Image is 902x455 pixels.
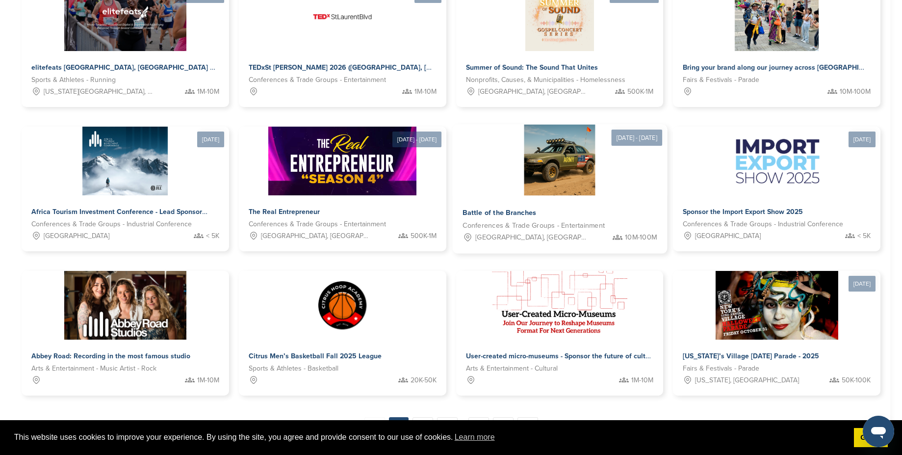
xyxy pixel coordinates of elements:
a: [DATE] - [DATE] Sponsorpitch & Battle of the Branches Conferences & Trade Groups - Entertainment ... [452,108,667,254]
span: elitefeats [GEOGRAPHIC_DATA], [GEOGRAPHIC_DATA] and Northeast Events [31,63,278,72]
a: 2 [412,417,433,435]
span: Fairs & Festivals - Parade [683,75,759,85]
span: Conferences & Trade Groups - Industrial Conference [31,219,192,230]
a: [DATE] Sponsorpitch & Sponsor the Import Export Show 2025 Conferences & Trade Groups - Industrial... [673,111,880,251]
span: [US_STATE], [GEOGRAPHIC_DATA] [695,375,799,386]
span: [GEOGRAPHIC_DATA] [44,231,109,241]
a: 3 [437,417,458,435]
a: [DATE] Sponsorpitch & [US_STATE]’s Village [DATE] Parade - 2025 Fairs & Festivals - Parade [US_ST... [673,255,880,396]
span: [GEOGRAPHIC_DATA], [GEOGRAPHIC_DATA] [478,86,588,97]
span: Conferences & Trade Groups - Entertainment [249,75,386,85]
span: Fairs & Festivals - Parade [683,363,759,374]
div: [DATE] - [DATE] [611,130,662,146]
span: Battle of the Branches [463,209,536,217]
span: 500K-1M [411,231,437,241]
a: learn more about cookies [453,430,496,445]
span: 10M-100M [625,232,657,243]
div: [DATE] [849,276,876,292]
span: User-created micro-museums - Sponsor the future of cultural storytelling [466,352,696,360]
a: [DATE] Sponsorpitch & Africa Tourism Investment Conference - Lead Sponsor Conferences & Trade Gro... [22,111,229,251]
img: Sponsorpitch & [524,125,595,196]
span: 50K-100K [842,375,871,386]
span: Conferences & Trade Groups - Entertainment [463,220,605,232]
span: Africa Tourism Investment Conference - Lead Sponsor [31,208,202,216]
a: Sponsorpitch & User-created micro-museums - Sponsor the future of cultural storytelling Arts & En... [456,271,664,396]
a: 85 [468,417,489,435]
span: 10M-100M [840,86,871,97]
span: [US_STATE][GEOGRAPHIC_DATA], [GEOGRAPHIC_DATA] [44,86,154,97]
span: … [461,417,465,435]
span: Sports & Athletes - Basketball [249,363,338,374]
div: [DATE] [197,132,224,147]
span: < 5K [206,231,219,241]
span: Sponsor the Import Export Show 2025 [683,208,803,216]
div: [DATE] - [DATE] [392,132,441,147]
span: Citrus Men’s Basketball Fall 2025 League [249,352,382,360]
a: Sponsorpitch & Abbey Road: Recording in the most famous studio Arts & Entertainment - Music Artis... [22,271,229,396]
span: 1M-10M [414,86,437,97]
span: ← Previous [364,417,385,435]
span: [GEOGRAPHIC_DATA], [GEOGRAPHIC_DATA] [261,231,371,241]
span: Sports & Athletes - Running [31,75,116,85]
span: TEDxSt [PERSON_NAME] 2026 ([GEOGRAPHIC_DATA], [GEOGRAPHIC_DATA]) – Let’s Create Something Inspiring [249,63,608,72]
a: Sponsorpitch & Citrus Men’s Basketball Fall 2025 League Sports & Athletes - Basketball 20K-50K [239,271,446,396]
span: The Real Entrepreneur [249,208,320,216]
img: Sponsorpitch & [308,271,377,340]
a: [DATE] - [DATE] Sponsorpitch & The Real Entrepreneur Conferences & Trade Groups - Entertainment [... [239,111,446,251]
img: Sponsorpitch & [724,127,829,195]
div: [DATE] [849,132,876,147]
span: Arts & Entertainment - Music Artist - Rock [31,363,156,374]
a: dismiss cookie message [854,428,888,448]
a: Next → [517,417,538,435]
img: Sponsorpitch & [716,271,838,340]
span: 500K-1M [627,86,653,97]
span: Arts & Entertainment - Cultural [466,363,558,374]
span: Conferences & Trade Groups - Industrial Conference [683,219,843,230]
span: 1M-10M [631,375,653,386]
a: 86 [493,417,514,435]
span: Conferences & Trade Groups - Entertainment [249,219,386,230]
span: Nonprofits, Causes, & Municipalities - Homelessness [466,75,625,85]
iframe: Button to launch messaging window [863,416,894,447]
span: Summer of Sound: The Sound That Unites [466,63,598,72]
span: [US_STATE]’s Village [DATE] Parade - 2025 [683,352,819,360]
span: Abbey Road: Recording in the most famous studio [31,352,190,360]
span: [GEOGRAPHIC_DATA], [GEOGRAPHIC_DATA], [US_STATE][GEOGRAPHIC_DATA], [GEOGRAPHIC_DATA], [GEOGRAPHIC... [475,232,589,243]
em: 1 [389,417,409,434]
span: < 5K [857,231,871,241]
img: Sponsorpitch & [268,127,416,195]
span: 1M-10M [197,375,219,386]
span: This website uses cookies to improve your experience. By using the site, you agree and provide co... [14,430,846,445]
span: 20K-50K [411,375,437,386]
span: 1M-10M [197,86,219,97]
span: [GEOGRAPHIC_DATA] [695,231,761,241]
img: Sponsorpitch & [82,127,168,195]
img: Sponsorpitch & [492,271,627,340]
img: Sponsorpitch & [64,271,186,340]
